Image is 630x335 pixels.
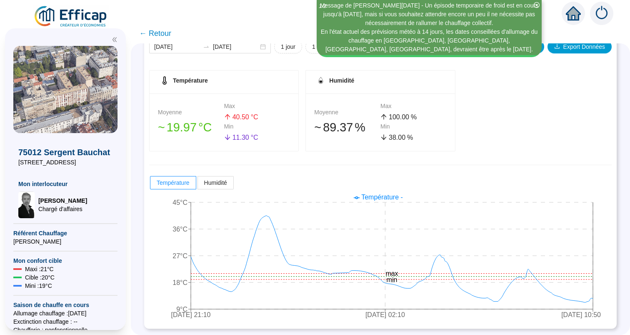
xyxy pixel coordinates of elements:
span: Température [173,77,208,84]
div: En l'état actuel des prévisions météo à 14 jours, les dates conseillées d'allumage du chauffage e... [318,28,540,54]
input: Date de début [154,43,200,51]
span: 38 [389,134,396,141]
span: arrow-down [224,134,231,141]
span: [STREET_ADDRESS] [18,158,112,166]
span: 󠁾~ [158,118,165,136]
span: Température [157,179,190,186]
span: download [554,43,560,49]
div: Max [380,102,447,111]
span: ← Retour [139,28,171,39]
span: Mon interlocuteur [18,180,112,188]
span: .00 [396,134,405,141]
tspan: min [387,276,397,283]
span: °C [251,133,258,143]
tspan: 36°C [172,226,187,233]
span: Export Données [563,43,605,51]
span: Chaufferie : non fonctionnelle [13,326,117,334]
span: .30 [240,134,249,141]
span: 100 [389,113,400,121]
span: 89 [323,121,336,134]
span: .97 [180,121,197,134]
span: .50 [240,113,249,121]
span: Mini : 19 °C [25,282,52,290]
span: 1 semaine [312,43,339,51]
span: 40 [232,113,240,121]
span: °C [251,112,258,122]
span: close-circle [534,2,540,8]
span: % [411,112,417,122]
tspan: 27°C [172,252,187,259]
span: Référent Chauffage [13,229,117,237]
span: Saison de chauffe en cours [13,301,117,309]
div: Max [224,102,290,111]
span: .37 [336,121,353,134]
span: home [566,6,581,21]
span: Exctinction chauffage : -- [13,317,117,326]
span: 1 jour [281,43,295,51]
img: alerts [590,2,613,25]
tspan: [DATE] 10:50 [561,312,601,319]
button: 1 semaine [305,40,346,53]
div: Moyenne [314,108,380,117]
span: 11 [232,134,240,141]
div: Moyenne [158,108,224,117]
input: Date de fin [213,43,258,51]
span: Humidité [204,179,227,186]
tspan: max [385,270,398,277]
button: Export Données [547,40,612,53]
span: % [407,133,413,143]
span: Chargé d'affaires [38,205,87,213]
span: to [203,43,210,50]
span: Mon confort cible [13,257,117,265]
button: 1 jour [274,40,302,53]
span: arrow-up [224,113,231,120]
span: arrow-up [380,113,387,120]
span: swap-right [203,43,210,50]
img: Chargé d'affaires [18,191,35,218]
span: 󠁾~ [314,118,321,136]
span: Cible : 20 °C [25,273,55,282]
tspan: 18°C [172,279,187,286]
tspan: 9°C [176,306,187,313]
span: 75012 Sergent Bauchat [18,146,112,158]
span: °C [198,118,212,136]
tspan: [DATE] 02:10 [365,312,405,319]
span: % [355,118,365,136]
span: Allumage chauffage : [DATE] [13,309,117,317]
span: Maxi : 21 °C [25,265,54,273]
span: .00 [400,113,409,121]
div: Min [380,122,447,131]
span: Humidité [329,77,354,84]
span: double-left [112,37,117,43]
span: arrow-down [380,134,387,141]
span: Température - [361,194,403,201]
span: [PERSON_NAME] [13,237,117,246]
img: efficap energie logo [33,5,109,28]
div: Min [224,122,290,131]
tspan: [DATE] 21:10 [171,312,211,319]
span: 19 [167,121,180,134]
span: [PERSON_NAME] [38,196,87,205]
div: Message de [PERSON_NAME][DATE] - Un épisode temporaire de froid est en cours jusqu'à [DATE], mais... [318,1,540,28]
tspan: 45°C [172,199,187,206]
i: 1 / 2 [319,3,326,9]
